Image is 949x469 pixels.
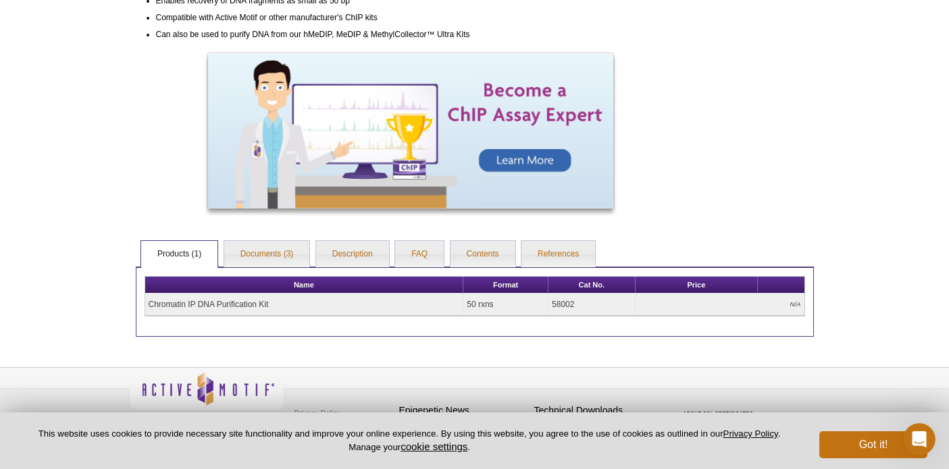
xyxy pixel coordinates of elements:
[145,277,464,294] th: Name
[819,431,927,458] button: Got it!
[636,294,804,316] td: N/A
[463,277,548,294] th: Format
[141,241,217,268] a: Products (1)
[145,294,464,316] td: Chromatin IP DNA Purification Kit
[548,294,636,316] td: 58002
[548,277,636,294] th: Cat No.
[451,241,515,268] a: Contents
[224,241,310,268] a: Documents (3)
[723,429,778,439] a: Privacy Policy
[22,428,797,453] p: This website uses cookies to provide necessary site functionality and improve your online experie...
[534,405,663,416] h4: Technical Downloads
[401,441,467,452] button: cookie settings
[316,241,389,268] a: Description
[521,241,595,268] a: References
[156,24,673,41] li: Can also be used to purify DNA from our hMeDIP, MeDIP & MethylCollector™ Ultra Kits
[636,277,758,294] th: Price
[291,403,344,423] a: Privacy Policy
[399,405,528,416] h4: Epigenetic News
[669,391,771,421] table: Click to Verify - This site chose Symantec SSL for secure e-commerce and confidential communicati...
[903,423,935,456] iframe: Intercom live chat
[129,368,284,422] img: Active Motif,
[463,294,548,316] td: 50 rxns
[395,241,444,268] a: FAQ
[683,411,753,416] a: ABOUT SSL CERTIFICATES
[156,7,673,24] li: Compatible with Active Motif or other manufacturer's ChIP kits
[208,53,613,209] img: Become a ChIP Assay Expert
